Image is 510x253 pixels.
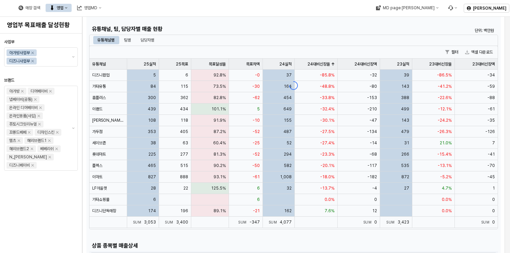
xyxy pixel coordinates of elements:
span: 사업부 [4,39,14,44]
button: 매장 검색 [14,4,44,12]
div: 베베리쉬 [40,145,54,152]
div: Remove 온라인 디어베이비 [39,106,42,109]
div: Remove 디어베이비 [49,90,52,93]
span: 브랜드 [4,78,14,83]
div: 디즈니베이비 [9,162,30,169]
div: 영업 [57,5,63,10]
div: Remove 디즈니사업부 [31,60,34,62]
button: MD page [PERSON_NAME] [372,4,442,12]
div: MD page 이동 [372,4,442,12]
div: Remove 엘츠 [17,139,20,142]
div: 엘츠 [9,137,16,144]
div: Remove 퓨토시크릿리뉴얼 [38,123,41,125]
div: 해외브랜드2 [9,145,29,152]
main: App Frame [82,17,510,253]
button: 영업 [46,4,72,12]
button: 영업MD [73,4,106,12]
div: 매장 검색 [25,5,40,10]
div: Remove 온라인용품(사입) [37,115,40,117]
div: N_[PERSON_NAME] [9,154,47,160]
div: 디어베이비 [31,88,48,95]
div: 꼬똥드베베 [9,129,26,136]
div: Remove 아가방사업부 [31,51,34,54]
div: Menu item 6 [444,4,461,12]
div: Remove 베베리쉬 [55,147,58,150]
div: MD page [PERSON_NAME] [382,5,434,10]
div: Remove 디즈니베이비 [31,164,34,167]
div: 온라인 디어베이비 [9,104,38,111]
div: 아가방 [9,88,20,95]
div: Remove 꼬똥드베베 [28,131,31,134]
div: 냅베이비(공통) [9,96,33,103]
div: Remove 해외브랜드2 [31,147,33,150]
div: 아가방사업부 [9,49,30,56]
div: 디자인스킨 [37,129,54,136]
div: 영업MD [84,5,97,10]
button: [PERSON_NAME] [464,4,509,13]
div: Remove 냅베이비(공통) [34,98,37,101]
div: 온라인용품(사입) [9,112,36,119]
div: 퓨토시크릿리뉴얼 [9,121,37,128]
div: Remove N_이야이야오 [48,156,51,158]
div: Remove 해외브랜드1 [48,139,51,142]
button: 제안 사항 표시 [69,48,77,66]
p: [PERSON_NAME] [473,5,506,11]
div: Remove 디자인스킨 [56,131,59,134]
button: 제안 사항 표시 [69,86,77,170]
div: 디즈니사업부 [9,58,30,64]
div: Remove 아가방 [21,90,24,93]
div: 해외브랜드1 [27,137,47,144]
h4: 영업부 목표매출 달성현황 [7,22,75,28]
